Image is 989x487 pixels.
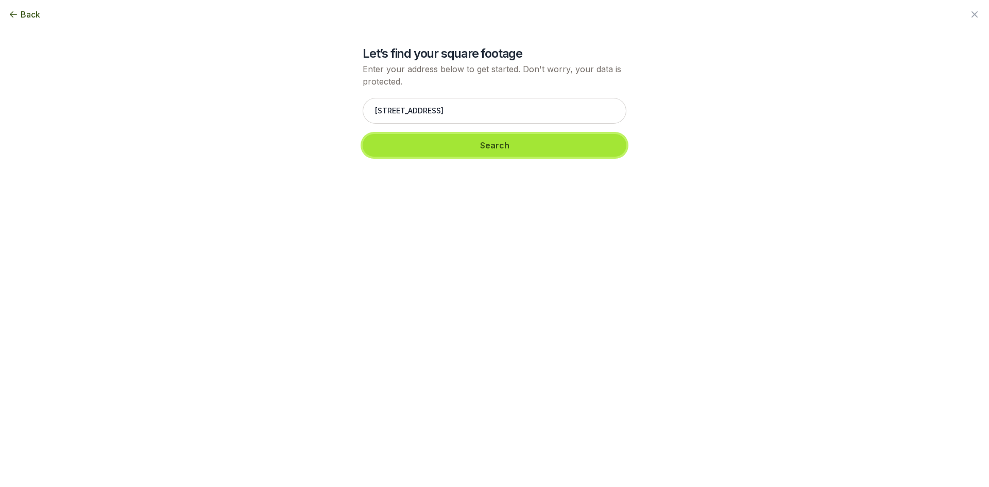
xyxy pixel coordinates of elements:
[363,98,626,124] input: Enter your address
[8,8,40,21] button: Back
[363,134,626,157] button: Search
[363,63,626,88] p: Enter your address below to get started. Don't worry, your data is protected.
[363,45,626,62] h2: Let’s find your square footage
[21,8,40,21] span: Back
